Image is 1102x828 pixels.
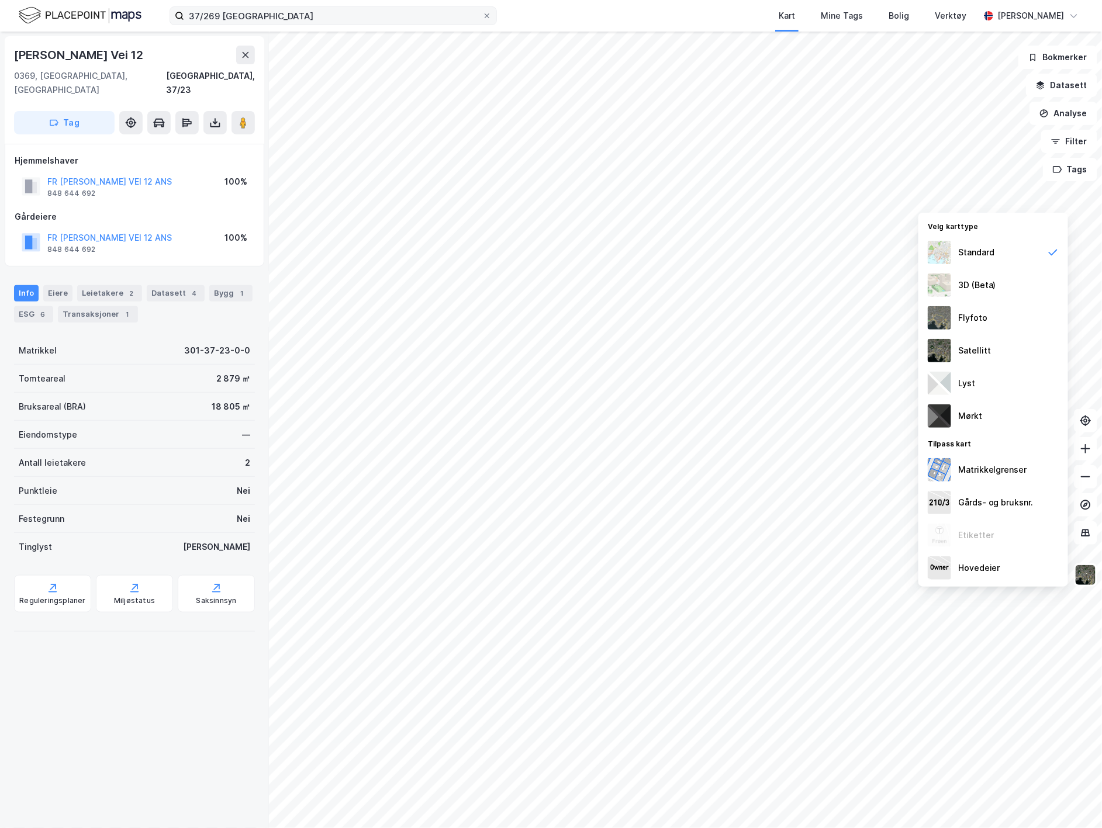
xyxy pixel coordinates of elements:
div: Info [14,285,39,302]
img: cadastreBorders.cfe08de4b5ddd52a10de.jpeg [928,458,951,481]
button: Datasett [1026,74,1097,97]
img: nCdM7BzjoCAAAAAElFTkSuQmCC [928,404,951,428]
div: Tinglyst [19,540,52,554]
div: Bygg [209,285,253,302]
div: Festegrunn [19,512,64,526]
div: Satellitt [958,344,991,358]
div: [PERSON_NAME] [183,540,250,554]
div: Punktleie [19,484,57,498]
div: Hjemmelshaver [15,154,254,168]
input: Søk på adresse, matrikkel, gårdeiere, leietakere eller personer [184,7,482,25]
div: 2 [245,456,250,470]
button: Tags [1043,158,1097,181]
div: Velg karttype [918,215,1068,236]
iframe: Chat Widget [1044,772,1102,828]
div: Saksinnsyn [196,596,237,605]
button: Filter [1041,130,1097,153]
img: Z [928,306,951,330]
img: 9k= [928,339,951,362]
img: Z [928,241,951,264]
div: 0369, [GEOGRAPHIC_DATA], [GEOGRAPHIC_DATA] [14,69,166,97]
div: Matrikkel [19,344,57,358]
div: Eiendomstype [19,428,77,442]
div: 1 [122,309,133,320]
div: [GEOGRAPHIC_DATA], 37/23 [166,69,255,97]
div: Nei [237,512,250,526]
img: luj3wr1y2y3+OchiMxRmMxRlscgabnMEmZ7DJGWxyBpucwSZnsMkZbHIGm5zBJmewyRlscgabnMEmZ7DJGWxyBpucwSZnsMkZ... [928,372,951,395]
div: Antall leietakere [19,456,86,470]
div: [PERSON_NAME] Vei 12 [14,46,146,64]
button: Bokmerker [1018,46,1097,69]
div: Etiketter [958,528,994,542]
div: 848 644 692 [47,189,95,198]
div: Transaksjoner [58,306,138,323]
div: 6 [37,309,49,320]
div: Flyfoto [958,311,987,325]
button: Analyse [1030,102,1097,125]
div: Kart [779,9,795,23]
div: Tomteareal [19,372,65,386]
div: Standard [958,245,994,259]
div: Matrikkelgrenser [958,463,1027,477]
div: Reguleringsplaner [19,596,85,605]
div: Eiere [43,285,72,302]
div: Miljøstatus [114,596,155,605]
div: Nei [237,484,250,498]
div: 2 [126,287,137,299]
div: Datasett [147,285,205,302]
div: 301-37-23-0-0 [184,344,250,358]
div: Tilpass kart [918,432,1068,453]
img: 9k= [1075,564,1097,586]
div: 100% [224,231,247,245]
div: Bolig [889,9,909,23]
div: Hovedeier [958,561,1000,575]
div: 1 [236,287,248,299]
img: Z [928,273,951,297]
div: Mørkt [958,409,982,423]
div: ESG [14,306,53,323]
img: majorOwner.b5e170eddb5c04bfeeff.jpeg [928,556,951,580]
div: 4 [188,287,200,299]
div: Gårdeiere [15,210,254,224]
div: 3D (Beta) [958,278,996,292]
div: — [242,428,250,442]
div: 2 879 ㎡ [216,372,250,386]
div: Bruksareal (BRA) [19,400,86,414]
button: Tag [14,111,115,134]
div: Mine Tags [821,9,863,23]
div: 100% [224,175,247,189]
img: Z [928,524,951,547]
div: 18 805 ㎡ [212,400,250,414]
div: Kontrollprogram for chat [1044,772,1102,828]
div: Verktøy [935,9,966,23]
div: Lyst [958,376,975,390]
div: Gårds- og bruksnr. [958,496,1034,510]
img: logo.f888ab2527a4732fd821a326f86c7f29.svg [19,5,141,26]
div: [PERSON_NAME] [998,9,1065,23]
img: cadastreKeys.547ab17ec502f5a4ef2b.jpeg [928,491,951,514]
div: Leietakere [77,285,142,302]
div: 848 644 692 [47,245,95,254]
